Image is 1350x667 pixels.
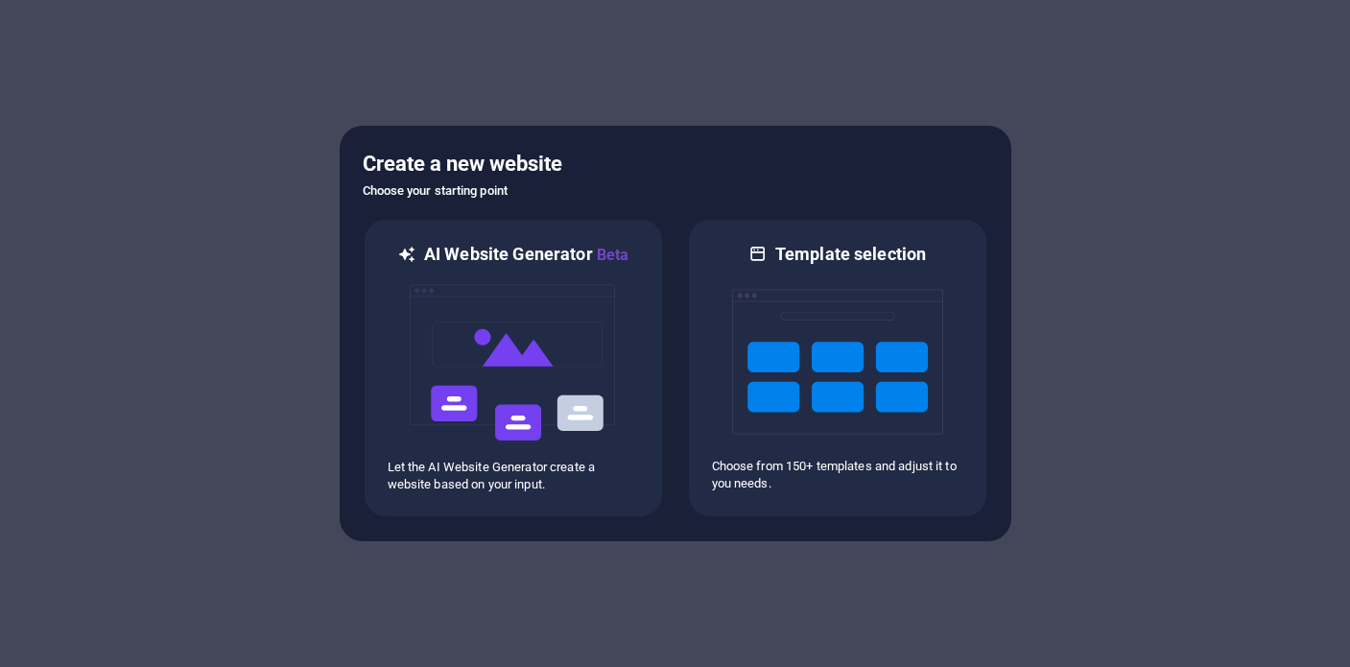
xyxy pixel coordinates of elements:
[363,149,988,179] h5: Create a new website
[687,218,988,518] div: Template selectionChoose from 150+ templates and adjust it to you needs.
[408,267,619,459] img: ai
[363,218,664,518] div: AI Website GeneratorBetaaiLet the AI Website Generator create a website based on your input.
[363,179,988,202] h6: Choose your starting point
[593,246,629,264] span: Beta
[775,243,926,266] h6: Template selection
[388,459,639,493] p: Let the AI Website Generator create a website based on your input.
[424,243,628,267] h6: AI Website Generator
[712,458,963,492] p: Choose from 150+ templates and adjust it to you needs.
